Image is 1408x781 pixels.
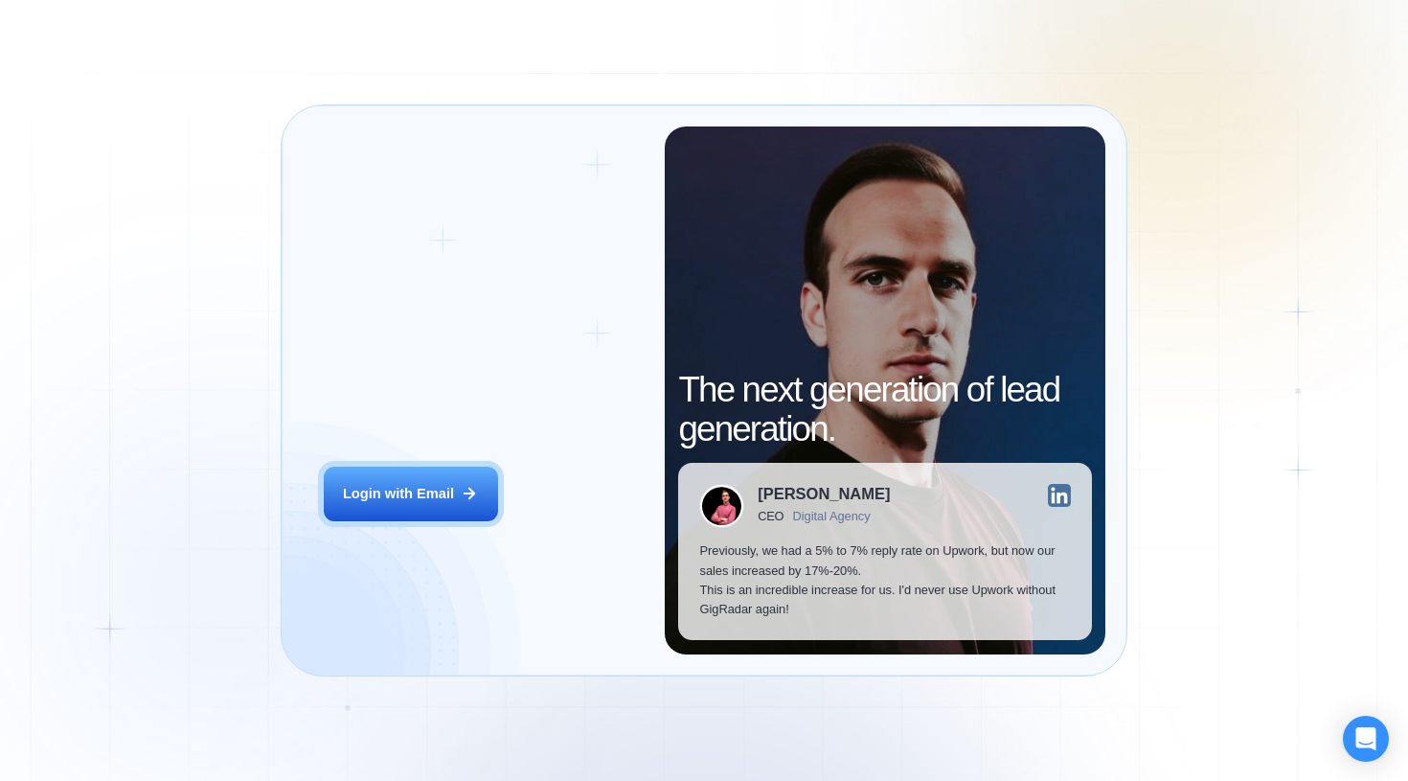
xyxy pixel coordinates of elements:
div: [PERSON_NAME] [758,487,890,503]
div: Digital Agency [793,510,871,524]
div: CEO [758,510,783,524]
div: Open Intercom Messenger [1343,716,1389,762]
h2: The next generation of lead generation. [678,371,1091,448]
div: Login with Email [343,484,454,503]
p: Previously, we had a 5% to 7% reply rate on Upwork, but now our sales increased by 17%-20%. This ... [699,541,1070,619]
button: Login with Email [324,467,498,521]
